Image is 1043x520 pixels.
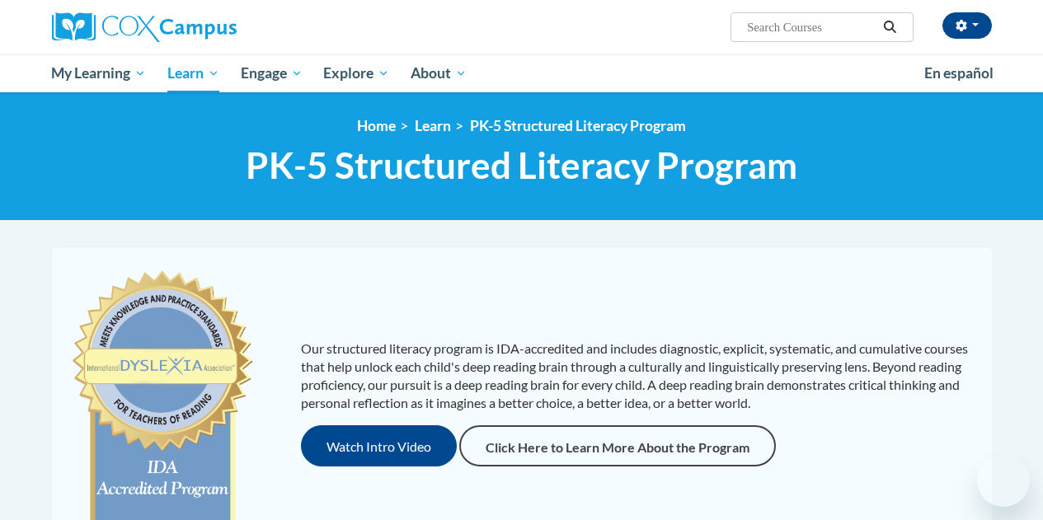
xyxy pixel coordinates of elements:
[411,63,467,83] span: About
[924,64,994,82] span: En español
[241,63,303,83] span: Engage
[914,56,1004,91] a: En español
[357,117,396,134] a: Home
[230,54,313,92] a: Engage
[51,63,146,83] span: My Learning
[312,54,400,92] a: Explore
[400,54,477,92] a: About
[977,454,1030,507] iframe: Button to launch messaging window
[323,63,389,83] span: Explore
[877,17,902,37] button: Search
[301,425,457,466] button: Watch Intro Video
[415,117,451,134] a: Learn
[745,17,877,37] input: Search Courses
[470,117,686,134] a: PK-5 Structured Literacy Program
[40,54,1004,92] div: Main menu
[41,54,157,92] a: My Learning
[942,12,992,39] button: Account Settings
[157,54,230,92] a: Learn
[301,340,975,412] p: Our structured literacy program is IDA-accredited and includes diagnostic, explicit, systematic, ...
[52,12,349,42] a: Cox Campus
[246,143,797,187] span: PK-5 Structured Literacy Program
[459,425,776,466] a: Click Here to Learn More About the Program
[167,63,219,83] span: Learn
[52,12,237,42] img: Cox Campus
